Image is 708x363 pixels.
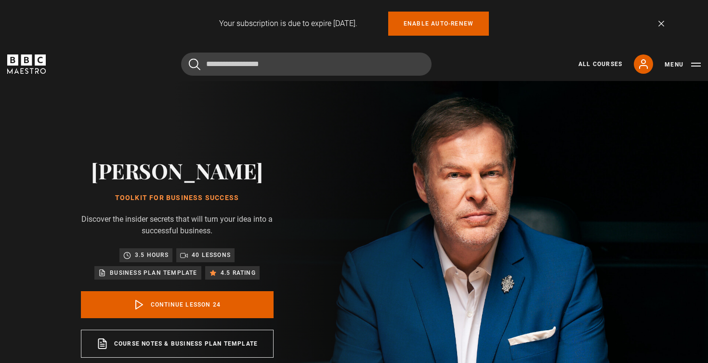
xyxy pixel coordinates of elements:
[81,214,274,237] p: Discover the insider secrets that will turn your idea into a successful business.
[181,53,432,76] input: Search
[81,291,274,318] a: Continue lesson 24
[219,18,357,29] p: Your subscription is due to expire [DATE].
[110,268,197,278] p: Business plan template
[388,12,489,36] a: Enable auto-renew
[81,330,274,358] a: Course notes & Business plan template
[81,194,274,202] h1: Toolkit for Business Success
[578,60,622,68] a: All Courses
[192,250,231,260] p: 40 lessons
[221,268,256,278] p: 4.5 rating
[665,60,701,69] button: Toggle navigation
[81,158,274,183] h2: [PERSON_NAME]
[7,54,46,74] svg: BBC Maestro
[189,58,200,70] button: Submit the search query
[135,250,169,260] p: 3.5 hours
